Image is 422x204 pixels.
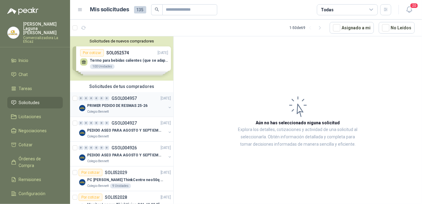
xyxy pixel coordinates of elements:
[105,96,109,100] div: 0
[79,146,83,150] div: 0
[79,121,83,125] div: 0
[161,145,171,151] p: [DATE]
[79,96,83,100] div: 0
[161,96,171,101] p: [DATE]
[79,194,102,201] div: Por cotizar
[19,99,40,106] span: Solicitudes
[161,170,171,176] p: [DATE]
[105,170,127,175] p: SOL052029
[112,146,137,150] p: GSOL004926
[105,121,109,125] div: 0
[84,121,88,125] div: 0
[7,174,63,185] a: Remisiones
[134,6,146,13] span: 135
[7,188,63,199] a: Configuración
[70,81,173,92] div: Solicitudes de tus compradores
[19,176,41,183] span: Remisiones
[19,113,41,120] span: Licitaciones
[7,153,63,171] a: Órdenes de Compra
[7,83,63,94] a: Tareas
[84,96,88,100] div: 0
[8,27,19,38] img: Company Logo
[161,120,171,126] p: [DATE]
[87,128,163,133] p: PEDIDO ASEO PARA AGOSTO Y SEPTIEMBRE 2
[110,184,131,188] div: 9 Unidades
[90,5,129,14] h1: Mis solicitudes
[70,166,173,191] a: Por cotizarSOL052029[DATE] Company LogoPC [PERSON_NAME] ThinkCentre neo50q Gen 4 Core i5 16Gb 512...
[19,190,46,197] span: Configuración
[73,39,171,43] button: Solicitudes de nuevos compradores
[87,184,109,188] p: Colegio Bennett
[87,177,163,183] p: PC [PERSON_NAME] ThinkCentre neo50q Gen 4 Core i5 16Gb 512Gb SSD Win 11 Pro 3YW Con Teclado y Mouse
[7,69,63,80] a: Chat
[79,119,172,139] a: 0 0 0 0 0 0 GSOL004927[DATE] Company LogoPEDIDO ASEO PARA AGOSTO Y SEPTIEMBRE 2Colegio Bennett
[87,103,147,109] p: PRIMER PEDIDO DE RESMAS 25-26
[289,23,325,33] div: 1 - 50 de 69
[87,159,109,164] p: Colegio Bennett
[89,121,94,125] div: 0
[87,152,163,158] p: PEDIDO ASEO PARA AGOSTO Y SEPTIEMBRE
[19,155,57,169] span: Órdenes de Compra
[99,146,104,150] div: 0
[94,146,99,150] div: 0
[105,195,127,199] p: SOL052028
[89,146,94,150] div: 0
[256,119,340,126] h3: Aún no has seleccionado niguna solicitud
[112,121,137,125] p: GSOL004927
[79,129,86,137] img: Company Logo
[70,36,173,81] div: Solicitudes de nuevos compradoresPor cotizarSOL052574[DATE] Termo para bebidas calientes (que se ...
[7,111,63,122] a: Licitaciones
[330,22,374,34] button: Asignado a mi
[87,109,109,114] p: Colegio Bennett
[19,85,32,92] span: Tareas
[19,71,28,78] span: Chat
[7,55,63,66] a: Inicio
[79,104,86,112] img: Company Logo
[112,96,137,100] p: GSOL004957
[79,179,86,186] img: Company Logo
[79,169,102,176] div: Por cotizar
[94,121,99,125] div: 0
[321,6,334,13] div: Todas
[79,154,86,161] img: Company Logo
[79,144,172,164] a: 0 0 0 0 0 0 GSOL004926[DATE] Company LogoPEDIDO ASEO PARA AGOSTO Y SEPTIEMBREColegio Bennett
[155,7,159,12] span: search
[99,96,104,100] div: 0
[23,36,63,43] p: Comercializadora La Eficaz
[19,127,47,134] span: Negociaciones
[79,95,172,114] a: 0 0 0 0 0 0 GSOL004957[DATE] Company LogoPRIMER PEDIDO DE RESMAS 25-26Colegio Bennett
[19,141,33,148] span: Cotizar
[87,134,109,139] p: Colegio Bennett
[161,195,171,200] p: [DATE]
[19,57,29,64] span: Inicio
[410,3,418,9] span: 20
[84,146,88,150] div: 0
[23,22,63,35] p: [PERSON_NAME] Laguna [PERSON_NAME]
[7,97,63,108] a: Solicitudes
[379,22,415,34] button: No Leídos
[7,7,38,15] img: Logo peakr
[94,96,99,100] div: 0
[404,4,415,15] button: 20
[7,125,63,137] a: Negociaciones
[7,139,63,151] a: Cotizar
[105,146,109,150] div: 0
[99,121,104,125] div: 0
[89,96,94,100] div: 0
[235,126,361,148] p: Explora los detalles, cotizaciones y actividad de una solicitud al seleccionarla. Obtén informaci...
